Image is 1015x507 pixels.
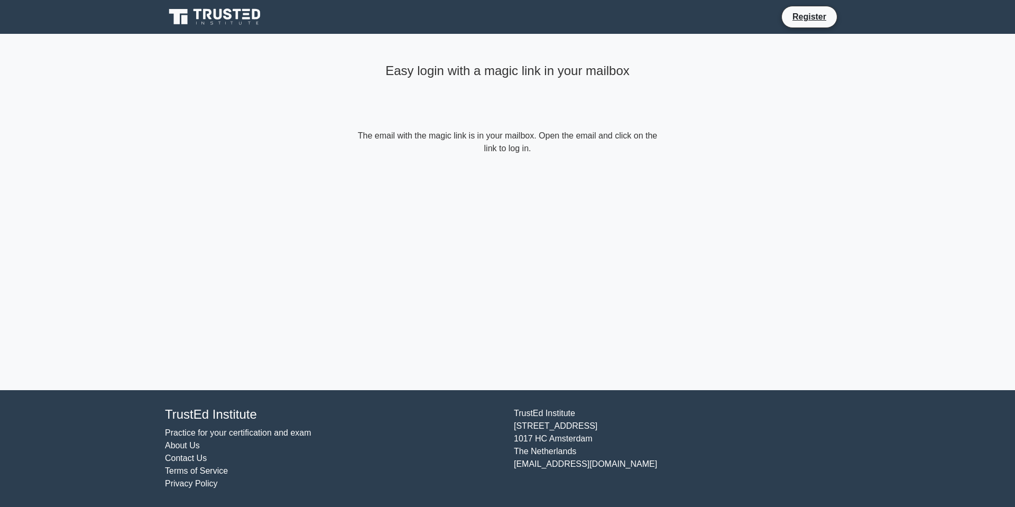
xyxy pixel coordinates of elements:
[786,10,833,23] a: Register
[165,479,218,488] a: Privacy Policy
[165,454,207,463] a: Contact Us
[165,428,311,437] a: Practice for your certification and exam
[165,441,200,450] a: About Us
[165,407,501,422] h4: TrustEd Institute
[355,130,660,155] form: The email with the magic link is in your mailbox. Open the email and click on the link to log in.
[508,407,856,490] div: TrustEd Institute [STREET_ADDRESS] 1017 HC Amsterdam The Netherlands [EMAIL_ADDRESS][DOMAIN_NAME]
[165,466,228,475] a: Terms of Service
[355,63,660,79] h4: Easy login with a magic link in your mailbox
